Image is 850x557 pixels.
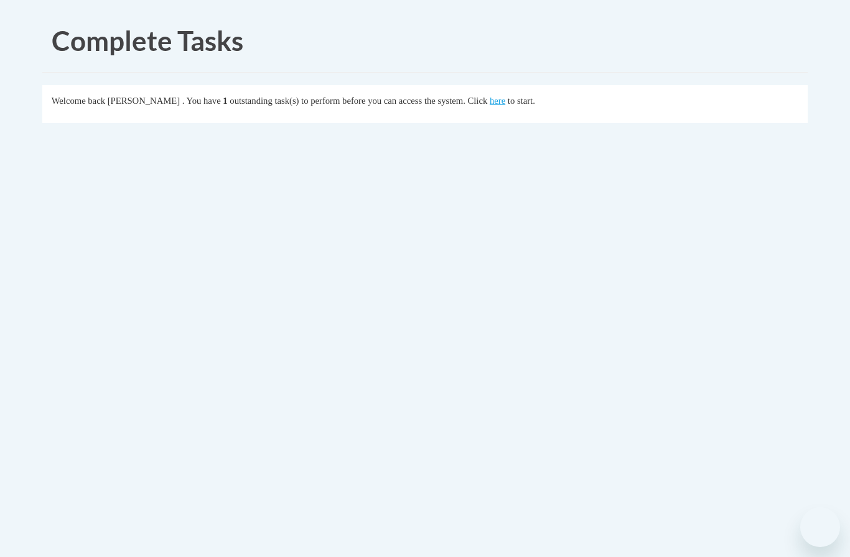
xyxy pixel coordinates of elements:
a: here [490,96,505,106]
iframe: Button to launch messaging window [800,507,840,547]
span: Complete Tasks [52,24,243,57]
span: Welcome back [52,96,105,106]
span: outstanding task(s) to perform before you can access the system. Click [230,96,487,106]
span: 1 [223,96,227,106]
span: to start. [508,96,535,106]
span: . You have [182,96,221,106]
span: [PERSON_NAME] [108,96,180,106]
